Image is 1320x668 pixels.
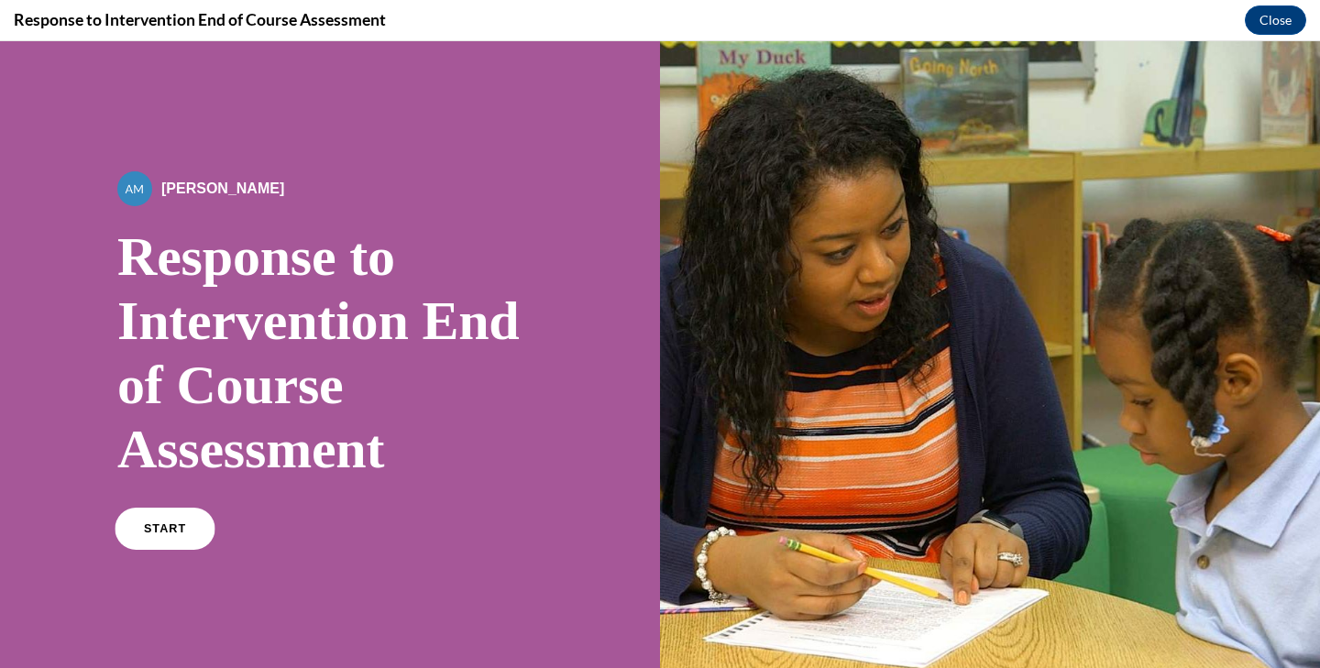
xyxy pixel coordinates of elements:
[161,139,284,155] span: [PERSON_NAME]
[117,183,543,440] h1: Response to Intervention End of Course Assessment
[1245,5,1306,35] button: Close
[144,481,186,495] span: START
[115,466,214,509] a: START
[14,8,386,31] h4: Response to Intervention End of Course Assessment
